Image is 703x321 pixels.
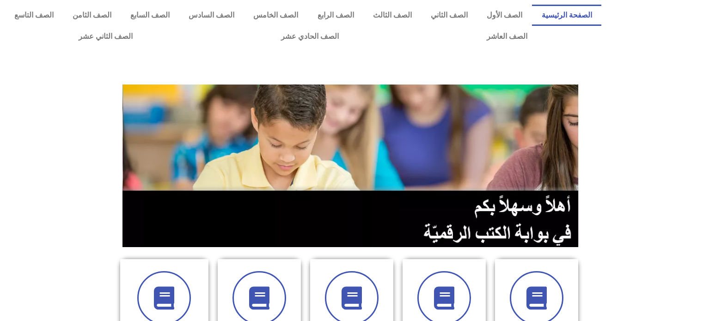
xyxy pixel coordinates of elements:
a: الصف الرابع [308,5,363,26]
a: الصف التاسع [5,5,63,26]
a: الصف السادس [179,5,244,26]
a: الصف الثامن [63,5,121,26]
a: الصف الثالث [363,5,421,26]
a: الصف الثاني عشر [5,26,207,47]
a: الصف الخامس [244,5,308,26]
a: الصف الثاني [421,5,477,26]
a: الصف الحادي عشر [207,26,412,47]
a: الصفحة الرئيسية [532,5,601,26]
a: الصف السابع [121,5,179,26]
a: الصف الأول [477,5,532,26]
a: الصف العاشر [413,26,601,47]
